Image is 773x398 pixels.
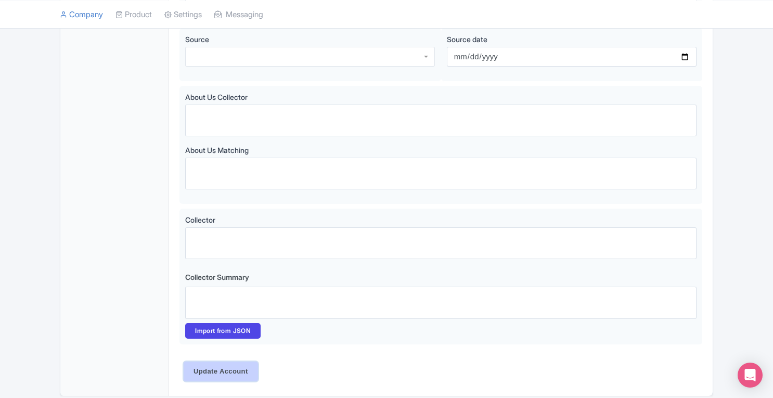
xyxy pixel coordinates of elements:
button: Import from JSON [185,323,261,339]
label: Collector Summary [185,272,692,283]
span: Collector [185,215,215,224]
span: Source date [447,35,487,44]
div: Open Intercom Messenger [738,363,763,388]
span: About Us Matching [185,146,249,155]
input: Update Account [184,362,258,381]
span: Source [185,35,209,44]
span: About Us Collector [185,93,248,101]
